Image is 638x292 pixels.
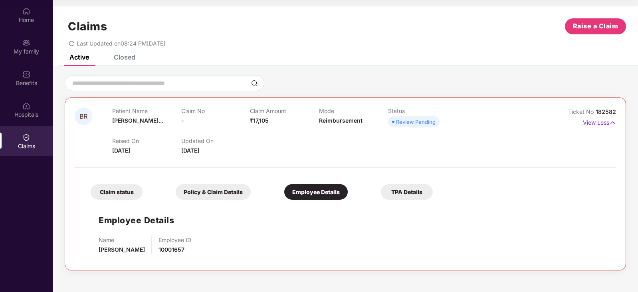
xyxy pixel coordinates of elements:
[112,107,181,114] p: Patient Name
[583,116,616,127] p: View Less
[181,137,250,144] p: Updated On
[388,107,457,114] p: Status
[79,113,87,120] span: BR
[91,184,143,200] div: Claim status
[568,108,596,115] span: Ticket No
[381,184,433,200] div: TPA Details
[573,21,618,31] span: Raise a Claim
[112,147,130,154] span: [DATE]
[319,107,388,114] p: Mode
[22,102,30,110] img: svg+xml;base64,PHN2ZyBpZD0iSG9zcGl0YWxzIiB4bWxucz0iaHR0cDovL3d3dy53My5vcmcvMjAwMC9zdmciIHdpZHRoPS...
[22,133,30,141] img: svg+xml;base64,PHN2ZyBpZD0iQ2xhaW0iIHhtbG5zPSJodHRwOi8vd3d3LnczLm9yZy8yMDAwL3N2ZyIgd2lkdGg9IjIwIi...
[250,107,319,114] p: Claim Amount
[396,118,436,126] div: Review Pending
[159,246,184,253] span: 10001657
[22,39,30,47] img: svg+xml;base64,PHN2ZyB3aWR0aD0iMjAiIGhlaWdodD0iMjAiIHZpZXdCb3g9IjAgMCAyMCAyMCIgZmlsbD0ibm9uZSIgeG...
[99,246,145,253] span: [PERSON_NAME]
[68,20,107,33] h1: Claims
[99,236,145,243] p: Name
[112,117,163,124] span: [PERSON_NAME]...
[112,137,181,144] p: Raised On
[284,184,348,200] div: Employee Details
[99,214,174,227] h1: Employee Details
[596,108,616,115] span: 182582
[251,80,258,86] img: svg+xml;base64,PHN2ZyBpZD0iU2VhcmNoLTMyeDMyIiB4bWxucz0iaHR0cDovL3d3dy53My5vcmcvMjAwMC9zdmciIHdpZH...
[250,117,269,124] span: ₹17,105
[69,40,74,47] span: redo
[176,184,251,200] div: Policy & Claim Details
[159,236,191,243] p: Employee ID
[181,117,184,124] span: -
[181,147,199,154] span: [DATE]
[77,40,165,47] span: Last Updated on 08:24 PM[DATE]
[114,53,135,61] div: Closed
[181,107,250,114] p: Claim No
[565,18,626,34] button: Raise a Claim
[22,7,30,15] img: svg+xml;base64,PHN2ZyBpZD0iSG9tZSIgeG1sbnM9Imh0dHA6Ly93d3cudzMub3JnLzIwMDAvc3ZnIiB3aWR0aD0iMjAiIG...
[319,117,363,124] span: Reimbursement
[22,70,30,78] img: svg+xml;base64,PHN2ZyBpZD0iQmVuZWZpdHMiIHhtbG5zPSJodHRwOi8vd3d3LnczLm9yZy8yMDAwL3N2ZyIgd2lkdGg9Ij...
[609,118,616,127] img: svg+xml;base64,PHN2ZyB4bWxucz0iaHR0cDovL3d3dy53My5vcmcvMjAwMC9zdmciIHdpZHRoPSIxNyIgaGVpZ2h0PSIxNy...
[69,53,89,61] div: Active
